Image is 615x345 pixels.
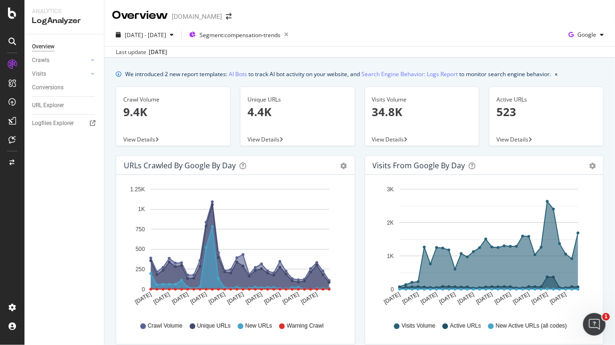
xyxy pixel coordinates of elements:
svg: A chart. [373,182,596,313]
text: 2K [387,220,394,226]
div: info banner [116,69,604,79]
a: Search Engine Behavior: Logs Report [361,69,458,79]
button: Segment:compensation-trends [185,27,292,42]
div: Visits [32,69,46,79]
text: [DATE] [401,291,420,306]
text: [DATE] [383,291,401,306]
a: Overview [32,42,97,52]
text: [DATE] [245,291,264,306]
span: Google [577,31,596,39]
div: We introduced 2 new report templates: to track AI bot activity on your website, and to monitor se... [125,69,551,79]
text: [DATE] [456,291,475,306]
text: [DATE] [171,291,190,306]
div: URL Explorer [32,101,64,110]
div: Analytics [32,8,96,16]
text: [DATE] [438,291,457,306]
div: [DATE] [149,48,167,56]
span: Visits Volume [402,322,436,330]
text: 0 [391,286,394,293]
span: New Active URLs (all codes) [495,322,567,330]
svg: A chart. [124,182,347,313]
span: View Details [123,135,155,143]
a: Logfiles Explorer [32,118,97,128]
text: 0 [142,286,145,293]
div: Overview [32,42,55,52]
p: 9.4K [123,104,223,120]
text: [DATE] [419,291,438,306]
text: [DATE] [134,291,152,306]
button: Google [565,27,607,42]
p: 4.4K [248,104,347,120]
p: 523 [496,104,596,120]
text: [DATE] [549,291,567,306]
text: [DATE] [208,291,226,306]
text: [DATE] [263,291,282,306]
div: Logfiles Explorer [32,118,74,128]
span: [DATE] - [DATE] [125,31,166,39]
div: LogAnalyzer [32,16,96,26]
div: Unique URLs [248,95,347,104]
text: 3K [387,186,394,193]
div: Crawls [32,55,49,65]
span: View Details [496,135,528,143]
a: URL Explorer [32,101,97,110]
text: 250 [136,266,145,273]
a: Crawls [32,55,88,65]
text: [DATE] [281,291,300,306]
div: URLs Crawled by Google by day [124,161,236,170]
text: [DATE] [530,291,549,306]
button: [DATE] - [DATE] [112,27,177,42]
span: Active URLs [450,322,481,330]
a: AI Bots [229,69,247,79]
div: Visits from Google by day [373,161,465,170]
text: 1K [138,206,145,213]
div: Last update [116,48,167,56]
div: gear [589,163,596,169]
text: [DATE] [511,291,530,306]
span: View Details [372,135,404,143]
div: gear [341,163,347,169]
text: 750 [136,226,145,233]
iframe: Intercom live chat [583,313,606,336]
a: Conversions [32,83,97,93]
text: [DATE] [475,291,494,306]
span: 1 [602,313,610,321]
span: Unique URLs [197,322,231,330]
div: arrow-right-arrow-left [226,13,232,20]
button: close banner [552,67,560,81]
text: [DATE] [300,291,319,306]
div: Active URLs [496,95,596,104]
a: Visits [32,69,88,79]
text: 1.25K [130,186,145,193]
span: Segment: compensation-trends [200,31,280,39]
text: [DATE] [152,291,171,306]
span: View Details [248,135,280,143]
text: [DATE] [493,291,512,306]
div: [DOMAIN_NAME] [172,12,222,21]
div: Visits Volume [372,95,472,104]
p: 34.8K [372,104,472,120]
text: 1K [387,253,394,259]
div: Crawl Volume [123,95,223,104]
span: Warning Crawl [287,322,324,330]
text: [DATE] [189,291,208,306]
div: Overview [112,8,168,24]
span: Crawl Volume [148,322,183,330]
text: 500 [136,246,145,253]
div: Conversions [32,83,64,93]
text: [DATE] [226,291,245,306]
span: New URLs [245,322,272,330]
